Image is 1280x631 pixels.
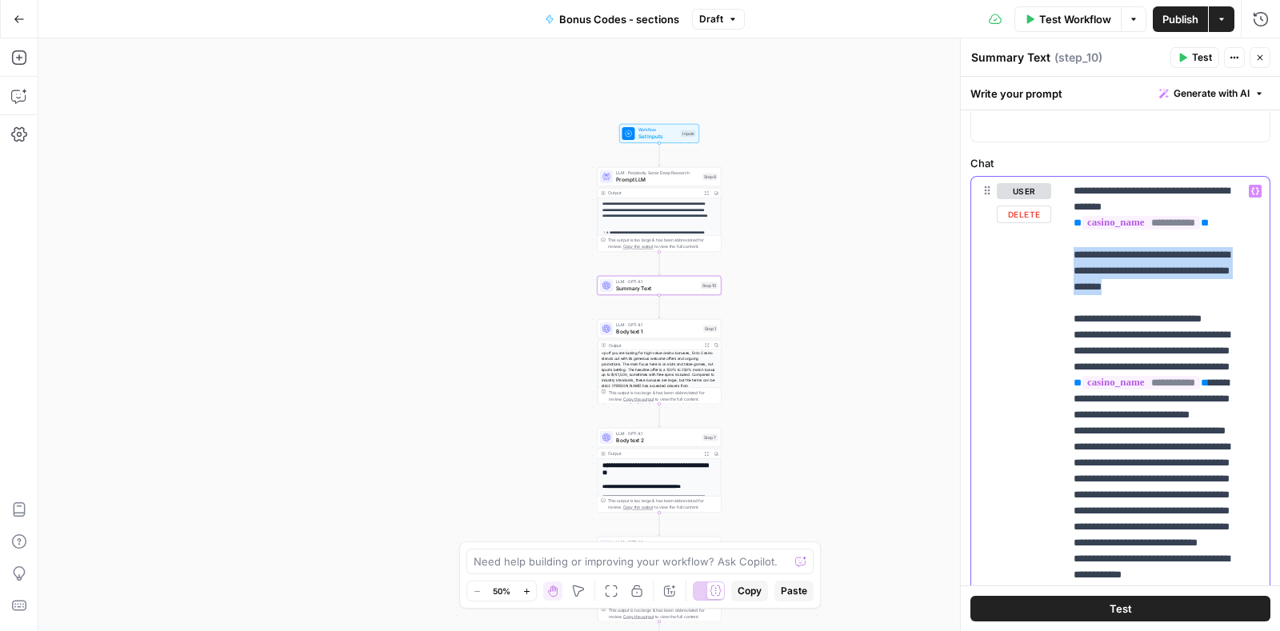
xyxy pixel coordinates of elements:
span: Copy [738,584,762,598]
span: LLM · GPT-4.1 [616,321,700,328]
button: Bonus Codes - sections [535,6,689,32]
div: Write your prompt [961,77,1280,110]
span: Workflow [638,126,678,133]
span: Copy the output [623,396,654,401]
div: Inputs [681,130,696,137]
span: Test Workflow [1039,11,1111,27]
div: Step 10 [701,282,718,289]
div: This output is too large & has been abbreviated for review. to view the full content. [608,237,718,250]
span: 50% [493,585,510,597]
div: Step 6 [702,173,718,180]
div: LLM · GPT-4.1Body text 1Step 1Output<p>If you are looking for high-value casino bonuses, Enzo Cas... [598,319,722,404]
span: Set Inputs [638,132,678,140]
span: Bonus Codes - sections [559,11,679,27]
button: Draft [692,9,745,30]
div: Step 7 [702,433,718,441]
div: This output is too large & has been abbreviated for review. to view the full content. [608,389,718,401]
span: LLM · GPT-4.1 [616,278,698,285]
div: <p>If you are looking for high-value casino bonuses, Enzo Casino stands out with its generous wel... [598,350,721,442]
span: Test [1192,50,1212,65]
g: Edge from start to step_6 [658,143,661,166]
span: Summary Text [616,284,698,292]
button: Copy [731,581,768,601]
g: Edge from step_7 to step_8 [658,513,661,536]
span: Copy the output [623,505,654,509]
span: Body text 1 [616,327,700,335]
button: Test Workflow [1014,6,1121,32]
button: Test [1170,47,1219,68]
div: Output [608,341,699,348]
label: Chat [970,155,1270,171]
div: WorkflowSet InputsInputs [598,124,722,143]
g: Edge from step_1 to step_7 [658,404,661,427]
span: Body text 2 [616,436,699,444]
div: Step 1 [703,325,718,332]
span: LLM · GPT-4.1 [616,430,699,437]
span: Prompt LLM [616,175,699,183]
span: LLM · GPT-4.1 [616,539,699,545]
span: Draft [699,12,723,26]
button: Paste [774,581,814,601]
span: ( step_10 ) [1054,50,1102,66]
button: Delete [997,206,1051,223]
span: Publish [1162,11,1198,27]
span: Copy the output [623,244,654,249]
button: Generate with AI [1153,83,1270,104]
span: Generate with AI [1174,86,1250,101]
div: Output [608,190,699,196]
g: Edge from step_6 to step_10 [658,252,661,275]
span: Paste [781,584,807,598]
button: Publish [1153,6,1208,32]
div: Output [608,450,699,457]
span: Copy the output [623,613,654,618]
button: user [997,183,1051,199]
textarea: Summary Text [971,50,1050,66]
div: LLM · GPT-4.1Summary TextStep 10 [598,276,722,295]
g: Edge from step_10 to step_1 [658,295,661,318]
button: Test [970,596,1270,621]
span: LLM · Perplexity Sonar Deep Research [616,170,699,176]
div: This output is too large & has been abbreviated for review. to view the full content. [608,497,718,510]
div: This output is too large & has been abbreviated for review. to view the full content. [608,606,718,619]
span: Test [1110,601,1132,617]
